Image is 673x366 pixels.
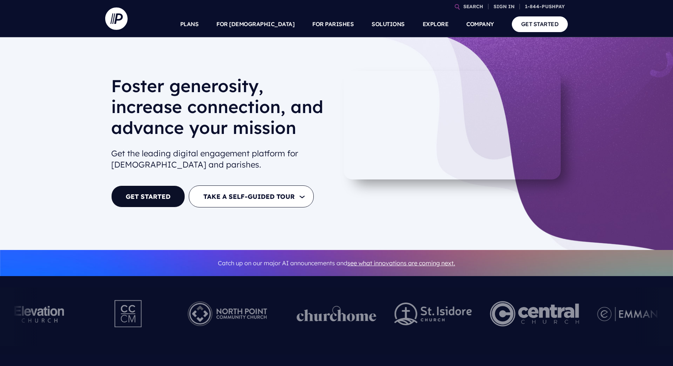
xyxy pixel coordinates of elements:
[189,185,314,207] button: TAKE A SELF-GUIDED TOUR
[466,11,494,37] a: COMPANY
[99,293,158,334] img: Pushpay_Logo__CCM
[176,293,279,334] img: Pushpay_Logo__NorthPoint
[512,16,568,32] a: GET STARTED
[297,306,376,322] img: pp_logos_1
[216,11,294,37] a: FOR [DEMOGRAPHIC_DATA]
[180,11,199,37] a: PLANS
[111,145,331,174] h2: Get the leading digital engagement platform for [DEMOGRAPHIC_DATA] and parishes.
[394,303,472,325] img: pp_logos_2
[423,11,449,37] a: EXPLORE
[111,75,331,144] h1: Foster generosity, increase connection, and advance your mission
[111,185,185,207] a: GET STARTED
[490,293,579,334] img: Central Church Henderson NV
[312,11,354,37] a: FOR PARISHES
[372,11,405,37] a: SOLUTIONS
[111,255,562,272] p: Catch up on our major AI announcements and
[347,259,455,267] a: see what innovations are coming next.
